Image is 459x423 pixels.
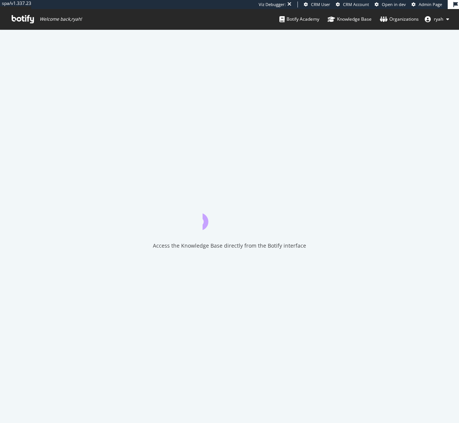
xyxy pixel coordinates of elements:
div: Knowledge Base [328,15,372,23]
span: CRM Account [343,2,369,7]
div: Viz Debugger: [259,2,286,8]
button: ryah [419,13,455,25]
a: Admin Page [412,2,442,8]
a: CRM User [304,2,330,8]
a: Botify Academy [279,9,319,29]
a: Knowledge Base [328,9,372,29]
div: Access the Knowledge Base directly from the Botify interface [153,242,306,250]
a: Open in dev [375,2,406,8]
span: Welcome back, ryah ! [40,16,82,22]
div: animation [203,203,257,230]
div: Botify Academy [279,15,319,23]
span: ryah [434,16,443,22]
div: Organizations [380,15,419,23]
span: Admin Page [419,2,442,7]
a: CRM Account [336,2,369,8]
a: Organizations [380,9,419,29]
span: Open in dev [382,2,406,7]
span: CRM User [311,2,330,7]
